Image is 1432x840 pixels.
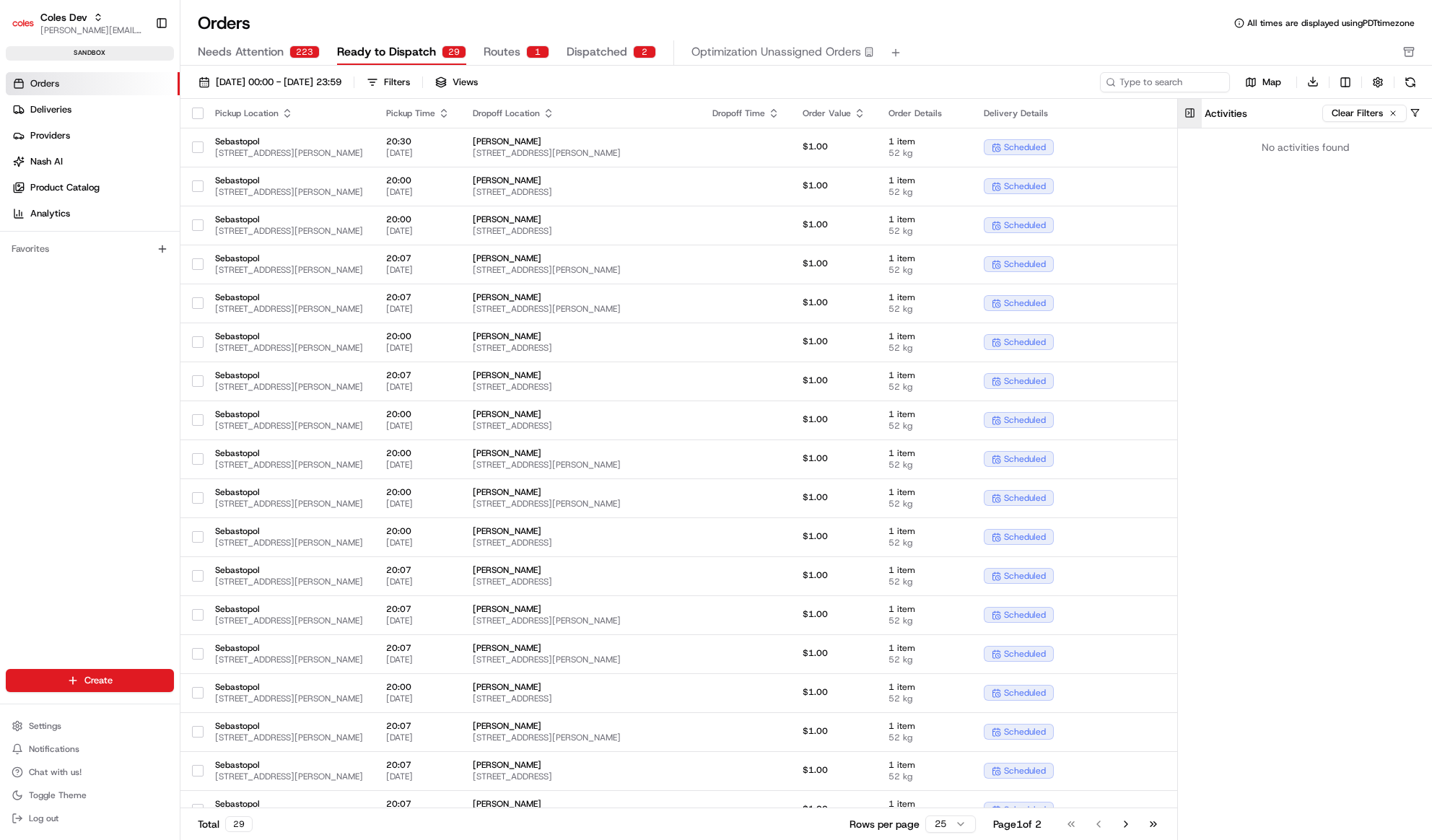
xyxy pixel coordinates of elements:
span: [DATE] [386,615,450,626]
span: 1 item [889,253,961,264]
span: 1 item [889,292,961,303]
span: 1 item [889,603,961,615]
span: 20:07 [386,798,450,810]
span: All times are displayed using PDT timezone [1247,17,1415,29]
span: Log out [29,813,58,824]
span: [DATE] [386,420,450,432]
span: [STREET_ADDRESS][PERSON_NAME] [215,537,363,548]
div: sandbox [6,46,174,61]
span: [PERSON_NAME] [473,720,689,732]
span: 1 item [889,369,961,381]
span: Toggle Theme [29,789,87,801]
span: [PERSON_NAME] [473,525,689,537]
span: API Documentation [136,284,232,298]
span: [STREET_ADDRESS][PERSON_NAME] [215,225,363,237]
img: 3693034958564_8121d46c871f4c73208f_72.jpg [30,138,56,164]
img: Abdul Alfozan [14,210,38,233]
span: 52 kg [889,420,961,432]
span: 52 kg [889,303,961,315]
span: Nash AI [30,155,63,168]
span: scheduled [1004,414,1046,426]
span: [DATE] [386,654,450,665]
span: Analytics [30,207,70,220]
span: Sebastopol [215,447,363,459]
span: [STREET_ADDRESS][PERSON_NAME] [215,420,363,432]
span: scheduled [1004,765,1046,776]
span: [STREET_ADDRESS][PERSON_NAME] [215,264,363,276]
p: Welcome 👋 [14,58,263,81]
span: 52 kg [889,186,961,198]
span: scheduled [1004,687,1046,699]
a: 💻API Documentation [116,278,237,304]
span: scheduled [1004,453,1046,465]
a: Powered byPylon [102,318,175,330]
span: $1.00 [803,764,828,776]
span: [STREET_ADDRESS][PERSON_NAME] [215,498,363,509]
div: Past conversations [14,188,97,199]
span: $1.00 [803,336,828,347]
div: 📗 [14,285,26,297]
span: scheduled [1004,180,1046,192]
span: $1.00 [803,647,828,659]
h3: Activities [1205,106,1247,121]
span: 1 item [889,798,961,810]
button: Toggle Theme [6,785,174,805]
span: [DATE] [386,303,450,315]
span: 52 kg [889,537,961,548]
span: Knowledge Base [29,284,110,298]
span: 52 kg [889,264,961,276]
span: Deliveries [30,103,71,116]
div: Favorites [6,237,174,261]
p: Rows per page [850,817,920,831]
span: 1 item [889,447,961,459]
span: [DATE] [386,537,450,548]
span: [DATE] [128,224,157,235]
button: Map [1236,74,1291,91]
span: Sebastopol [215,525,363,537]
a: Orders [6,72,180,95]
span: 52 kg [889,459,961,471]
span: [STREET_ADDRESS] [473,537,689,548]
span: Chat with us! [29,766,82,778]
div: Filters [384,76,410,89]
span: [STREET_ADDRESS][PERSON_NAME] [215,771,363,782]
span: 1 item [889,759,961,771]
span: Sebastopol [215,175,363,186]
span: $1.00 [803,530,828,542]
span: 1 item [889,136,961,147]
button: Notifications [6,739,174,759]
span: Settings [29,720,61,732]
span: [STREET_ADDRESS][PERSON_NAME] [215,693,363,704]
span: [DATE] [386,147,450,159]
span: [STREET_ADDRESS][PERSON_NAME] [473,303,689,315]
button: Chat with us! [6,762,174,782]
span: Create [84,674,113,687]
span: [PERSON_NAME] [45,224,117,235]
span: Sebastopol [215,136,363,147]
span: [STREET_ADDRESS][PERSON_NAME] [215,186,363,198]
span: Sebastopol [215,253,363,264]
button: Start new chat [245,142,263,159]
span: [PERSON_NAME] [473,681,689,693]
div: We're available if you need us! [65,152,198,164]
span: Sebastopol [215,214,363,225]
span: Ready to Dispatch [337,43,436,61]
span: [PERSON_NAME] [473,175,689,186]
span: 20:00 [386,408,450,420]
a: Nash AI [6,150,180,173]
span: [PERSON_NAME] [473,564,689,576]
button: Views [429,72,484,92]
span: 52 kg [889,342,961,354]
span: [DATE] 00:00 - [DATE] 23:59 [216,76,341,89]
span: 20:00 [386,331,450,342]
span: scheduled [1004,336,1046,348]
span: $1.00 [803,608,828,620]
button: Refresh [1400,72,1420,92]
span: [STREET_ADDRESS][PERSON_NAME] [215,459,363,471]
span: [STREET_ADDRESS] [473,381,689,393]
div: 1 [526,45,549,58]
span: [DATE] [386,459,450,471]
div: 29 [442,45,466,58]
span: [DATE] [386,576,450,587]
span: [STREET_ADDRESS][PERSON_NAME] [473,459,689,471]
